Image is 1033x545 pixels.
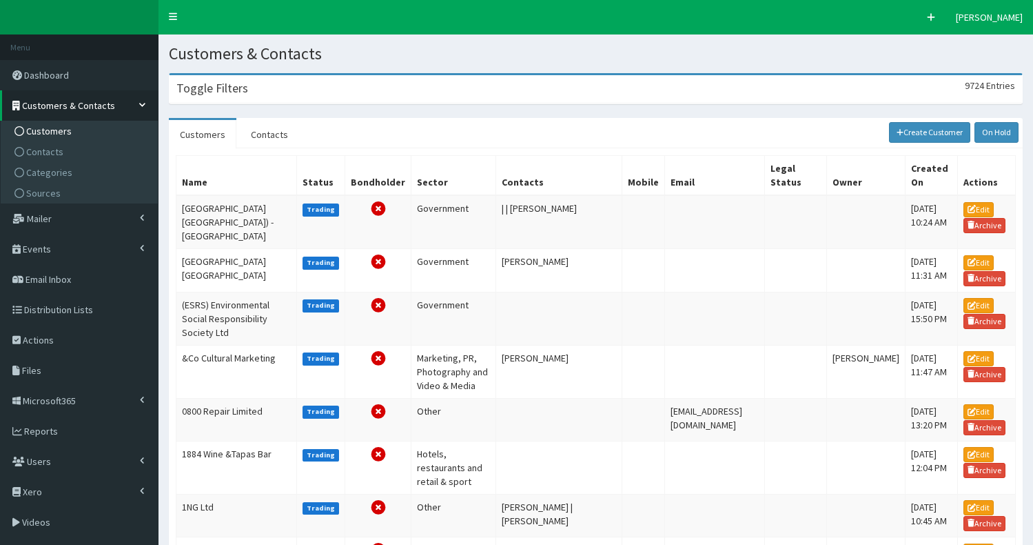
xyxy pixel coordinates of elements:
[826,156,905,196] th: Owner
[956,11,1023,23] span: [PERSON_NAME]
[963,447,994,462] a: Edit
[963,367,1006,382] a: Archive
[826,345,905,398] td: [PERSON_NAME]
[411,494,496,537] td: Other
[176,249,297,292] td: [GEOGRAPHIC_DATA] [GEOGRAPHIC_DATA]
[23,395,76,407] span: Microsoft365
[411,441,496,494] td: Hotels, restaurants and retail & sport
[889,122,971,143] a: Create Customer
[27,212,52,225] span: Mailer
[986,79,1015,92] span: Entries
[345,156,411,196] th: Bondholder
[963,516,1006,531] a: Archive
[664,398,764,441] td: [EMAIL_ADDRESS][DOMAIN_NAME]
[23,334,54,346] span: Actions
[26,146,63,158] span: Contacts
[176,156,297,196] th: Name
[25,273,71,286] span: Email Inbox
[905,345,957,398] td: [DATE] 11:47 AM
[905,249,957,292] td: [DATE] 11:31 AM
[4,162,158,183] a: Categories
[176,398,297,441] td: 0800 Repair Limited
[169,45,1023,63] h1: Customers & Contacts
[764,156,826,196] th: Legal Status
[963,351,994,366] a: Edit
[905,494,957,537] td: [DATE] 10:45 AM
[176,441,297,494] td: 1884 Wine &Tapas Bar
[496,195,622,249] td: | | [PERSON_NAME]
[963,314,1006,329] a: Archive
[303,257,340,269] label: Trading
[411,398,496,441] td: Other
[664,156,764,196] th: Email
[26,187,61,199] span: Sources
[905,195,957,249] td: [DATE] 10:24 AM
[622,156,664,196] th: Mobile
[411,156,496,196] th: Sector
[303,299,340,312] label: Trading
[169,120,236,149] a: Customers
[22,516,50,528] span: Videos
[24,425,58,437] span: Reports
[22,99,115,112] span: Customers & Contacts
[496,249,622,292] td: [PERSON_NAME]
[176,494,297,537] td: 1NG Ltd
[303,449,340,462] label: Trading
[905,292,957,345] td: [DATE] 15:50 PM
[4,183,158,204] a: Sources
[303,406,340,418] label: Trading
[303,353,340,365] label: Trading
[963,218,1006,233] a: Archive
[176,292,297,345] td: (ESRS) Environmental Social Responsibility Society Ltd
[411,195,496,249] td: Government
[296,156,345,196] th: Status
[23,243,51,255] span: Events
[411,345,496,398] td: Marketing, PR, Photography and Video & Media
[905,441,957,494] td: [DATE] 12:04 PM
[965,79,984,92] span: 9724
[176,82,248,95] h3: Toggle Filters
[963,271,1006,286] a: Archive
[963,298,994,313] a: Edit
[963,255,994,270] a: Edit
[26,166,72,179] span: Categories
[974,122,1019,143] a: On Hold
[963,500,994,515] a: Edit
[303,204,340,216] label: Trading
[963,202,994,217] a: Edit
[23,486,42,498] span: Xero
[411,292,496,345] td: Government
[303,502,340,515] label: Trading
[963,404,994,419] a: Edit
[496,156,622,196] th: Contacts
[411,249,496,292] td: Government
[176,195,297,249] td: [GEOGRAPHIC_DATA] [GEOGRAPHIC_DATA]) - [GEOGRAPHIC_DATA]
[963,420,1006,435] a: Archive
[27,455,51,468] span: Users
[26,125,72,137] span: Customers
[905,156,957,196] th: Created On
[240,120,299,149] a: Contacts
[957,156,1015,196] th: Actions
[496,494,622,537] td: [PERSON_NAME] | [PERSON_NAME]
[176,345,297,398] td: &Co Cultural Marketing
[22,364,41,377] span: Files
[24,304,93,316] span: Distribution Lists
[496,345,622,398] td: [PERSON_NAME]
[24,69,69,81] span: Dashboard
[905,398,957,441] td: [DATE] 13:20 PM
[4,121,158,141] a: Customers
[4,141,158,162] a: Contacts
[963,463,1006,478] a: Archive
